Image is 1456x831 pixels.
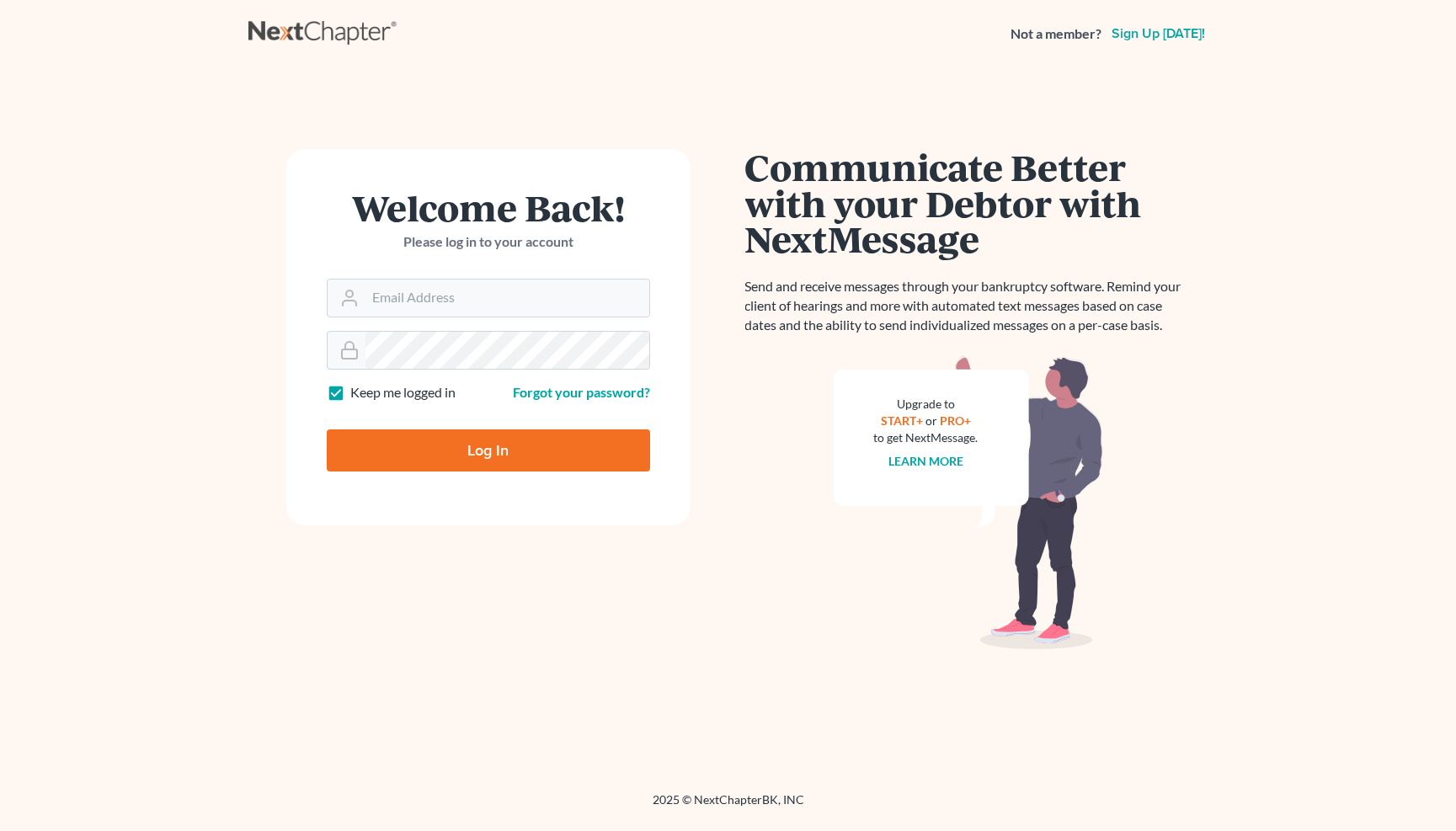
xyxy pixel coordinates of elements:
div: Upgrade to [874,396,979,413]
h1: Communicate Better with your Debtor with NextMessage [745,149,1192,257]
div: to get NextMessage. [874,429,979,446]
a: START+ [881,413,923,428]
strong: Not a member? [1011,24,1101,44]
a: Sign up [DATE]! [1108,27,1208,40]
input: Log In [327,429,650,471]
a: PRO+ [940,413,971,428]
a: Forgot your password? [513,384,650,400]
input: Email Address [365,280,649,317]
h1: Welcome Back! [327,189,650,226]
div: 2025 © NextChapterBK, INC [248,791,1208,822]
p: Send and receive messages through your bankruptcy software. Remind your client of hearings and mo... [745,277,1192,335]
p: Please log in to your account [327,232,650,252]
label: Keep me logged in [350,383,456,402]
a: Learn more [888,454,963,468]
img: nextmessage_bg-59042aed3d76b12b5cd301f8e5b87938c9018125f34e5fa2b7a6b67550977c72.svg [834,355,1103,650]
span: or [925,413,937,428]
